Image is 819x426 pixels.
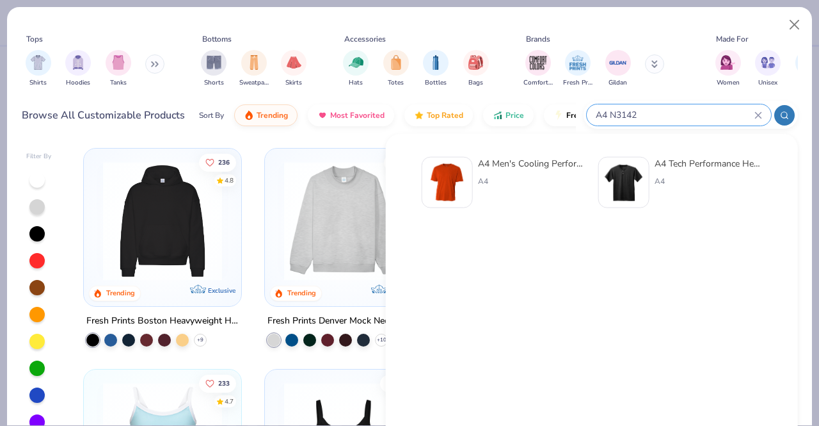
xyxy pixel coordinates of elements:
[330,110,385,120] span: Most Favorited
[197,336,203,344] span: + 9
[523,78,553,88] span: Comfort Colors
[563,50,592,88] button: filter button
[544,104,692,126] button: Fresh Prints Flash
[106,50,131,88] div: filter for Tanks
[377,336,386,344] span: + 10
[281,50,306,88] div: filter for Skirts
[468,55,482,70] img: Bags Image
[199,374,236,392] button: Like
[389,55,403,70] img: Totes Image
[26,50,51,88] button: filter button
[201,50,227,88] div: filter for Shorts
[66,78,90,88] span: Hoodies
[717,78,740,88] span: Women
[29,78,47,88] span: Shirts
[86,313,239,329] div: Fresh Prints Boston Heavyweight Hoodie
[199,153,236,171] button: Like
[388,78,404,88] span: Totes
[218,380,230,386] span: 233
[427,163,467,202] img: ca45b723-283a-48fc-acdd-44c006e8cd21
[257,110,288,120] span: Trending
[71,55,85,70] img: Hoodies Image
[239,78,269,88] span: Sweatpants
[563,78,592,88] span: Fresh Prints
[605,50,631,88] button: filter button
[343,50,369,88] div: filter for Hats
[287,55,301,70] img: Skirts Image
[468,78,483,88] span: Bags
[655,176,762,187] div: A4
[523,50,553,88] div: filter for Comfort Colors
[478,157,585,170] div: A4 Men's Cooling Performance T-Shirt
[404,104,473,126] button: Top Rated
[720,55,735,70] img: Women Image
[239,50,269,88] button: filter button
[207,286,235,295] span: Exclusive
[225,176,234,185] div: 4.8
[755,50,781,88] button: filter button
[523,50,553,88] button: filter button
[423,50,449,88] button: filter button
[463,50,489,88] div: filter for Bags
[383,50,409,88] div: filter for Totes
[278,161,409,281] img: f5d85501-0dbb-4ee4-b115-c08fa3845d83
[225,397,234,406] div: 4.7
[414,110,424,120] img: TopRated.gif
[605,50,631,88] div: filter for Gildan
[483,104,534,126] button: Price
[604,163,644,202] img: 8e1d3760-5f8a-49ad-a653-d1ab46cfe1c2
[110,78,127,88] span: Tanks
[608,78,627,88] span: Gildan
[715,50,741,88] div: filter for Women
[716,33,748,45] div: Made For
[505,110,524,120] span: Price
[207,55,221,70] img: Shorts Image
[26,33,43,45] div: Tops
[594,108,754,122] input: Try "T-Shirt"
[26,152,52,161] div: Filter By
[281,50,306,88] button: filter button
[218,159,230,165] span: 236
[244,110,254,120] img: trending.gif
[267,313,420,329] div: Fresh Prints Denver Mock Neck Heavyweight Sweatshirt
[199,110,224,121] div: Sort By
[655,157,762,170] div: A4 Tech Performance Henley
[106,50,131,88] button: filter button
[65,50,91,88] button: filter button
[204,78,224,88] span: Shorts
[553,110,564,120] img: flash.gif
[463,50,489,88] button: filter button
[758,78,777,88] span: Unisex
[566,110,632,120] span: Fresh Prints Flash
[65,50,91,88] div: filter for Hoodies
[783,13,807,37] button: Close
[715,50,741,88] button: filter button
[343,50,369,88] button: filter button
[425,78,447,88] span: Bottles
[383,50,409,88] button: filter button
[349,55,363,70] img: Hats Image
[26,50,51,88] div: filter for Shirts
[285,78,302,88] span: Skirts
[529,53,548,72] img: Comfort Colors Image
[608,53,628,72] img: Gildan Image
[111,55,125,70] img: Tanks Image
[427,110,463,120] span: Top Rated
[228,161,360,281] img: d4a37e75-5f2b-4aef-9a6e-23330c63bbc0
[349,78,363,88] span: Hats
[526,33,550,45] div: Brands
[202,33,232,45] div: Bottoms
[31,55,45,70] img: Shirts Image
[429,55,443,70] img: Bottles Image
[381,374,418,392] button: Like
[344,33,386,45] div: Accessories
[423,50,449,88] div: filter for Bottles
[247,55,261,70] img: Sweatpants Image
[385,153,418,171] button: Like
[97,161,228,281] img: 91acfc32-fd48-4d6b-bdad-a4c1a30ac3fc
[568,53,587,72] img: Fresh Prints Image
[308,104,394,126] button: Most Favorited
[755,50,781,88] div: filter for Unisex
[317,110,328,120] img: most_fav.gif
[22,108,185,123] div: Browse All Customizable Products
